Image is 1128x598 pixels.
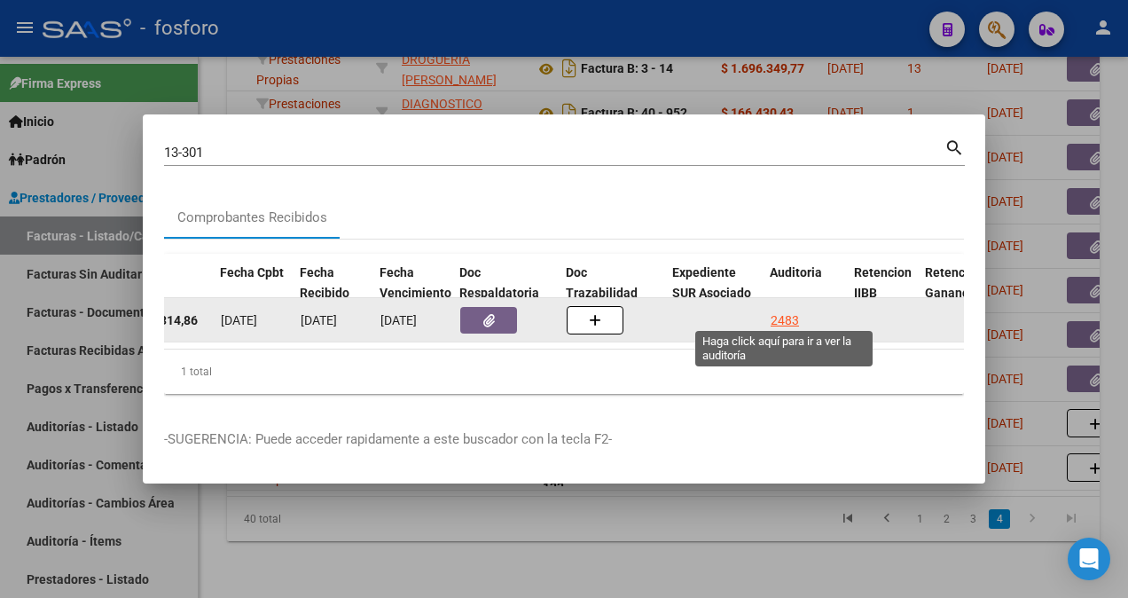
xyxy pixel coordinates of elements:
[459,265,539,300] span: Doc Respaldatoria
[854,265,912,300] span: Retencion IIBB
[164,429,964,450] p: -SUGERENCIA: Puede acceder rapidamente a este buscador con la tecla F2-
[380,265,451,300] span: Fecha Vencimiento
[301,313,337,327] span: [DATE]
[221,313,257,327] span: [DATE]
[300,265,349,300] span: Fecha Recibido
[559,254,665,332] datatable-header-cell: Doc Trazabilidad
[672,265,751,300] span: Expediente SUR Asociado
[380,313,417,327] span: [DATE]
[763,254,847,332] datatable-header-cell: Auditoria
[944,136,965,157] mat-icon: search
[918,254,989,332] datatable-header-cell: Retención Ganancias
[293,254,372,332] datatable-header-cell: Fecha Recibido
[372,254,452,332] datatable-header-cell: Fecha Vencimiento
[566,265,638,300] span: Doc Trazabilidad
[177,208,327,228] div: Comprobantes Recibidos
[164,350,964,394] div: 1 total
[452,254,559,332] datatable-header-cell: Doc Respaldatoria
[1068,538,1110,580] div: Open Intercom Messenger
[925,265,985,300] span: Retención Ganancias
[213,254,293,332] datatable-header-cell: Fecha Cpbt
[847,254,918,332] datatable-header-cell: Retencion IIBB
[220,265,284,279] span: Fecha Cpbt
[771,311,799,331] div: 2483
[665,254,763,332] datatable-header-cell: Expediente SUR Asociado
[770,265,822,279] span: Auditoria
